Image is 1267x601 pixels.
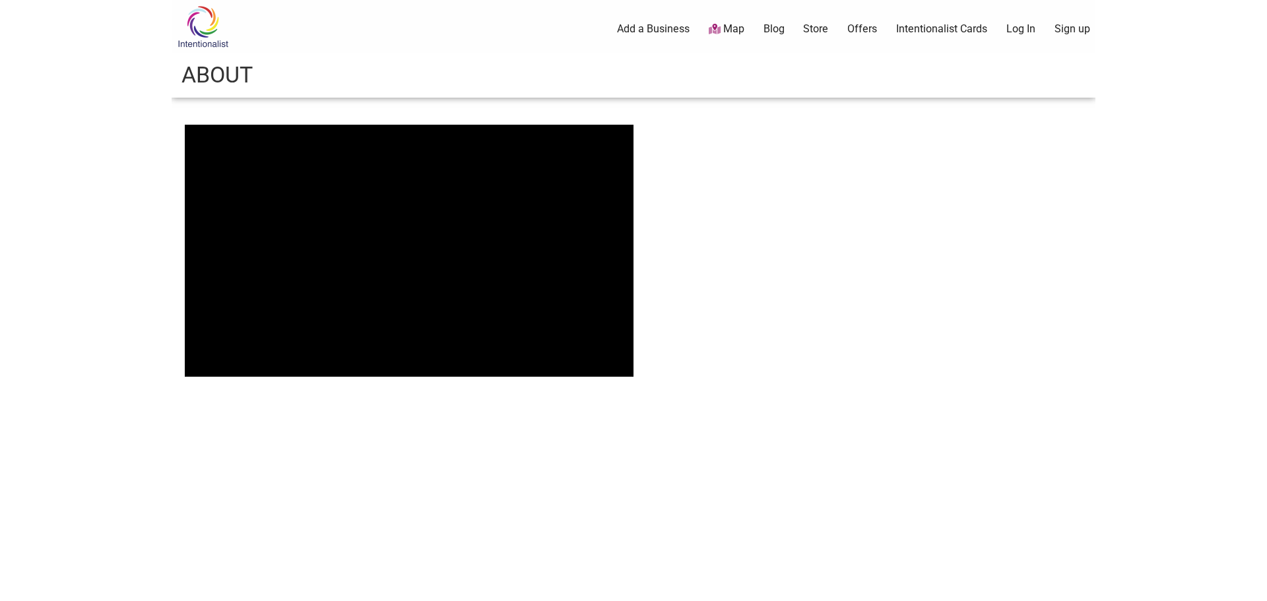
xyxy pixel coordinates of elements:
a: Offers [847,22,877,36]
a: Sign up [1055,22,1090,36]
a: Add a Business [617,22,690,36]
a: Store [803,22,828,36]
a: Map [709,22,744,37]
h1: About [181,59,253,91]
a: Intentionalist Cards [896,22,987,36]
a: Blog [763,22,785,36]
a: Log In [1006,22,1035,36]
img: Intentionalist [172,5,234,48]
